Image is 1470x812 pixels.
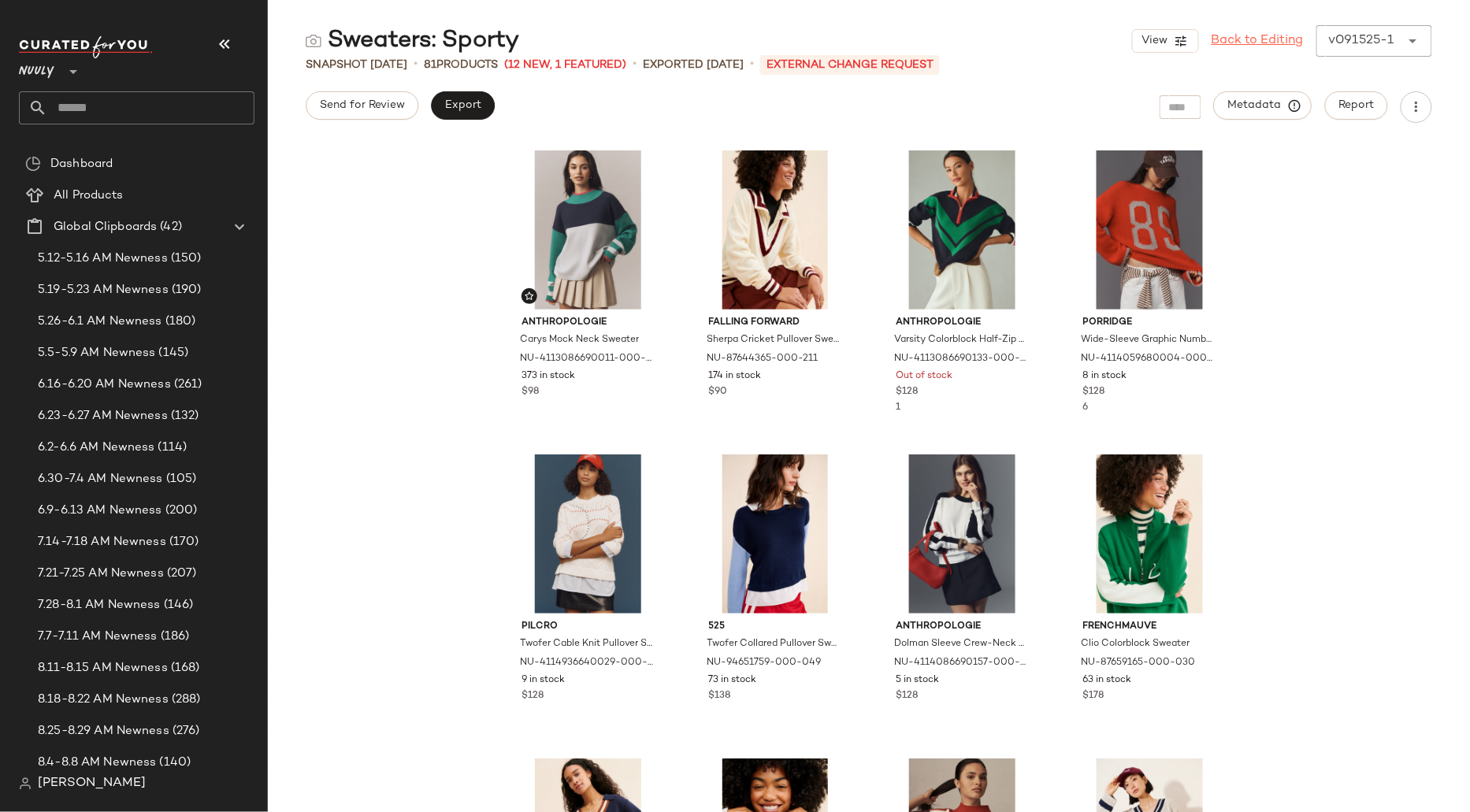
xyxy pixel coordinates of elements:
[525,291,534,301] img: svg%3e
[38,754,157,772] span: 8.4-8.8 AM Newness
[894,352,1027,366] span: NU-4113086690133-000-030
[522,385,539,399] span: $98
[158,628,190,646] span: (186)
[38,774,146,793] span: [PERSON_NAME]
[155,439,187,457] span: (114)
[19,36,153,58] img: cfy_white_logo.C9jOOHJF.svg
[38,250,168,268] span: 5.12-5.16 AM Newness
[431,91,495,120] button: Export
[306,57,407,73] span: Snapshot [DATE]
[38,313,162,331] span: 5.26-6.1 AM Newness
[709,689,731,703] span: $138
[1071,454,1229,614] img: 87659165_030_b
[54,187,124,205] span: All Products
[896,369,952,384] span: Out of stock
[509,454,667,614] img: 4114936640029_011_b
[169,281,202,299] span: (190)
[38,565,164,583] span: 7.21-7.25 AM Newness
[1329,32,1394,50] div: v091525-1
[54,218,157,236] span: Global Clipboards
[1082,333,1215,347] span: Wide-Sleeve Graphic Numbers Sweater
[1083,620,1216,634] span: FRENCHMAUVE
[896,689,918,703] span: $128
[38,470,163,488] span: 6.30-7.4 AM Newness
[168,250,202,268] span: (150)
[444,99,481,112] span: Export
[522,673,565,688] span: 9 in stock
[522,620,655,634] span: Pilcro
[504,57,626,73] span: (12 New, 1 Featured)
[1132,29,1198,53] button: View
[171,376,202,394] span: (261)
[164,565,197,583] span: (207)
[319,99,405,112] span: Send for Review
[1082,352,1215,366] span: NU-4114059680004-000-069
[38,281,169,299] span: 5.19-5.23 AM Newness
[38,596,161,614] span: 7.28-8.1 AM Newness
[896,402,900,413] span: 1
[166,533,199,551] span: (170)
[1212,32,1304,50] a: Back to Editing
[424,59,436,71] span: 81
[522,689,544,703] span: $128
[633,55,637,74] span: •
[896,620,1029,634] span: Anthropologie
[157,218,182,236] span: (42)
[169,722,200,740] span: (276)
[50,155,113,173] span: Dashboard
[162,313,196,331] span: (180)
[883,454,1041,614] img: 4114086690157_018_b
[896,316,1029,330] span: Anthropologie
[709,385,728,399] span: $90
[38,722,169,740] span: 8.25-8.29 AM Newness
[1214,91,1312,120] button: Metadata
[163,470,197,488] span: (105)
[38,659,168,677] span: 8.11-8.15 AM Newness
[520,656,653,670] span: NU-4114936640029-000-011
[520,333,639,347] span: Carys Mock Neck Sweater
[1083,369,1127,384] span: 8 in stock
[1141,35,1167,47] span: View
[696,454,855,614] img: 94651759_049_b
[1227,98,1299,113] span: Metadata
[1083,316,1216,330] span: Porridge
[883,150,1041,310] img: 4113086690133_030_b
[696,150,855,310] img: 87644365_211_b
[709,369,762,384] span: 174 in stock
[424,57,498,73] div: Products
[707,352,819,366] span: NU-87644365-000-211
[894,656,1027,670] span: NU-4114086690157-000-018
[19,777,32,790] img: svg%3e
[709,316,842,330] span: Falling Forward
[157,754,191,772] span: (140)
[1325,91,1388,120] button: Report
[169,691,201,709] span: (288)
[707,333,841,347] span: Sherpa Cricket Pullover Sweater
[38,502,162,520] span: 6.9-6.13 AM Newness
[896,673,939,688] span: 5 in stock
[1083,673,1132,688] span: 63 in stock
[1083,402,1089,413] span: 6
[707,656,822,670] span: NU-94651759-000-049
[161,596,194,614] span: (146)
[162,502,198,520] span: (200)
[520,352,653,366] span: NU-4113086690011-000-430
[306,91,418,120] button: Send for Review
[509,150,667,310] img: 4113086690011_430_b
[643,57,744,73] p: Exported [DATE]
[38,439,155,457] span: 6.2-6.6 AM Newness
[306,33,321,49] img: svg%3e
[156,344,189,362] span: (145)
[760,55,940,75] p: External Change Request
[1071,150,1229,310] img: 4114059680004_069_b
[1083,689,1104,703] span: $178
[168,659,200,677] span: (168)
[25,156,41,172] img: svg%3e
[522,369,575,384] span: 373 in stock
[38,376,171,394] span: 6.16-6.20 AM Newness
[38,344,156,362] span: 5.5-5.9 AM Newness
[522,316,655,330] span: Anthropologie
[38,628,158,646] span: 7.7-7.11 AM Newness
[896,385,918,399] span: $128
[168,407,199,425] span: (132)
